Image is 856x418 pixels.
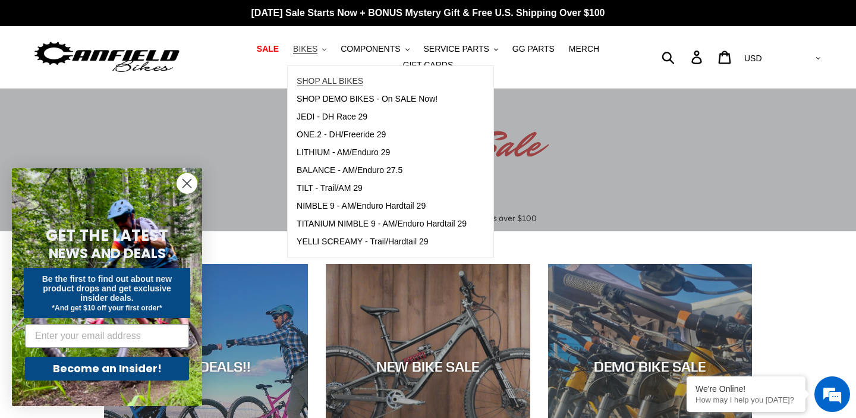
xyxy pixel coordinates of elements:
[288,180,476,197] a: TILT - Trail/AM 29
[177,173,197,194] button: Close dialog
[297,147,390,158] span: LITHIUM - AM/Enduro 29
[297,94,438,104] span: SHOP DEMO BIKES - On SALE Now!
[52,304,162,312] span: *And get $10 off your first order*
[512,44,555,54] span: GG PARTS
[288,215,476,233] a: TITANIUM NIMBLE 9 - AM/Enduro Hardtail 29
[403,60,454,70] span: GIFT CARDS
[288,90,476,108] a: SHOP DEMO BIKES - On SALE Now!
[423,44,489,54] span: SERVICE PARTS
[397,57,460,73] a: GIFT CARDS
[297,183,363,193] span: TILT - Trail/AM 29
[288,162,476,180] a: BALANCE - AM/Enduro 27.5
[288,233,476,251] a: YELLI SCREAMY - Trail/Hardtail 29
[506,41,561,57] a: GG PARTS
[288,108,476,126] a: JEDI - DH Race 29
[251,41,285,57] a: SALE
[297,130,386,140] span: ONE.2 - DH/Freeride 29
[42,274,172,303] span: Be the first to find out about new product drops and get exclusive insider deals.
[287,41,332,57] button: BIKES
[25,324,189,348] input: Enter your email address
[668,44,698,70] input: Search
[49,244,166,263] span: NEWS AND DEALS
[297,237,429,247] span: YELLI SCREAMY - Trail/Hardtail 29
[297,219,467,229] span: TITANIUM NIMBLE 9 - AM/Enduro Hardtail 29
[297,165,402,175] span: BALANCE - AM/Enduro 27.5
[297,76,363,86] span: SHOP ALL BIKES
[695,384,797,394] div: We're Online!
[326,357,530,375] div: NEW BIKE SALE
[695,395,797,404] p: How may I help you today?
[563,41,605,57] a: MERCH
[417,41,503,57] button: SERVICE PARTS
[341,44,400,54] span: COMPONENTS
[257,44,279,54] span: SALE
[548,357,752,375] div: DEMO BIKE SALE
[46,225,168,246] span: GET THE LATEST
[25,357,189,381] button: Become an Insider!
[293,44,317,54] span: BIKES
[297,112,367,122] span: JEDI - DH Race 29
[335,41,415,57] button: COMPONENTS
[288,73,476,90] a: SHOP ALL BIKES
[297,201,426,211] span: NIMBLE 9 - AM/Enduro Hardtail 29
[569,44,599,54] span: MERCH
[288,197,476,215] a: NIMBLE 9 - AM/Enduro Hardtail 29
[33,39,181,76] img: Canfield Bikes
[288,126,476,144] a: ONE.2 - DH/Freeride 29
[288,144,476,162] a: LITHIUM - AM/Enduro 29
